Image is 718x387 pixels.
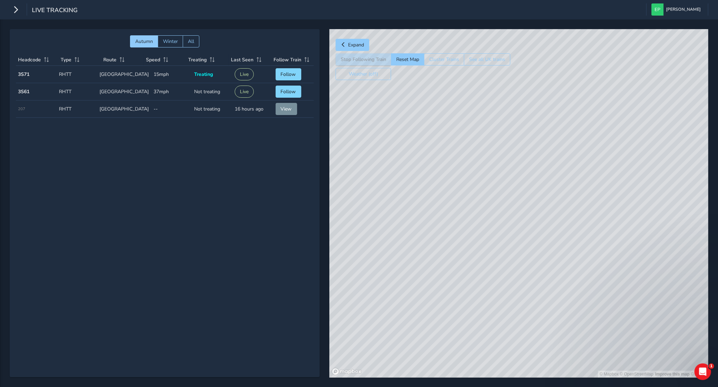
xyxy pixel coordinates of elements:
button: Expand [336,39,369,51]
span: Expand [348,42,364,48]
td: 15mph [151,66,192,83]
button: [PERSON_NAME] [651,3,703,16]
span: Follow [281,88,296,95]
button: Live [235,68,254,80]
span: View [281,106,292,112]
button: Cluster Trains [424,53,464,65]
span: Treating [189,56,207,63]
span: Treating [194,71,213,78]
span: Route [103,56,116,63]
td: -- [151,100,192,118]
button: Follow [276,86,301,98]
td: Not treating [192,83,232,100]
button: View [276,103,297,115]
img: diamond-layout [651,3,664,16]
td: Not treating [192,100,232,118]
span: [PERSON_NAME] [666,3,701,16]
button: Weather (off) [336,68,391,80]
button: Follow [276,68,301,80]
span: 1 [709,363,714,369]
span: All [188,38,194,45]
iframe: Intercom live chat [694,363,711,380]
strong: 3S61 [18,88,30,95]
button: All [183,35,199,47]
td: [GEOGRAPHIC_DATA] [97,83,151,100]
td: [GEOGRAPHIC_DATA] [97,66,151,83]
button: Autumn [130,35,158,47]
td: RHTT [57,66,97,83]
button: Winter [158,35,183,47]
span: Follow Train [274,56,301,63]
td: 37mph [151,83,192,100]
span: Autumn [135,38,153,45]
span: Live Tracking [32,6,78,16]
span: Type [61,56,71,63]
button: Reset Map [391,53,424,65]
span: Follow [281,71,296,78]
span: Headcode [18,56,41,63]
td: [GEOGRAPHIC_DATA] [97,100,151,118]
button: See all UK trains [464,53,510,65]
td: RHTT [57,100,97,118]
button: Live [235,86,254,98]
span: Speed [146,56,160,63]
span: Winter [163,38,178,45]
strong: 3S71 [18,71,30,78]
td: RHTT [57,83,97,100]
td: 16 hours ago [232,100,273,118]
span: 207 [18,106,26,112]
span: Last Seen [231,56,253,63]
